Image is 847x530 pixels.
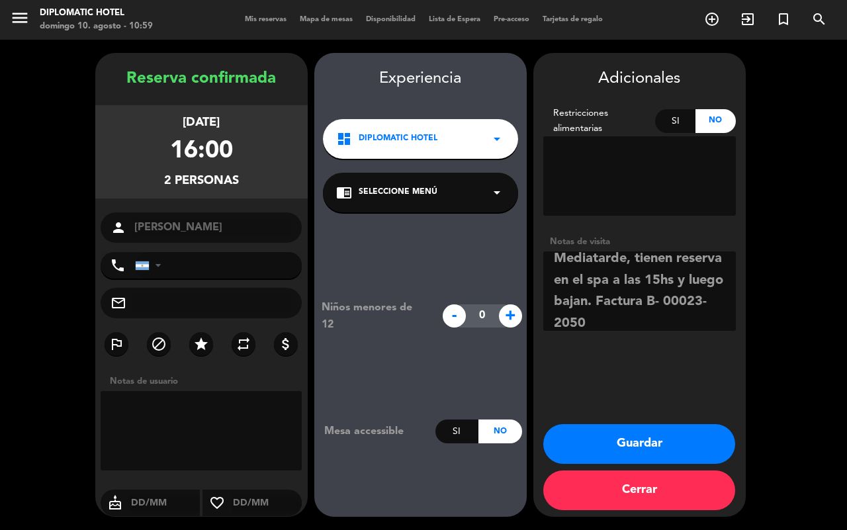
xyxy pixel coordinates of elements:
button: Cerrar [543,470,735,510]
i: block [151,336,167,352]
i: add_circle_outline [704,11,720,27]
div: Notas de visita [543,235,736,249]
i: outlined_flag [109,336,124,352]
span: Seleccione Menú [359,186,437,199]
i: star [193,336,209,352]
i: person [111,220,126,236]
span: Mis reservas [238,16,293,23]
div: [DATE] [183,113,220,132]
i: repeat [236,336,251,352]
span: Pre-acceso [487,16,536,23]
div: Niños menores de 12 [312,299,435,333]
input: DD/MM [232,495,302,511]
i: turned_in_not [776,11,791,27]
span: Mapa de mesas [293,16,359,23]
div: No [478,420,521,443]
button: menu [10,8,30,32]
i: menu [10,8,30,28]
div: Si [655,109,695,133]
i: mail_outline [111,295,126,311]
i: dashboard [336,131,352,147]
i: chrome_reader_mode [336,185,352,200]
div: Reserva confirmada [95,66,308,92]
div: 2 personas [164,171,239,191]
div: Restricciones alimentarias [543,106,656,136]
div: 16:00 [170,132,233,171]
i: exit_to_app [740,11,756,27]
div: Argentina: +54 [136,253,166,278]
div: No [695,109,736,133]
span: - [443,304,466,328]
button: Guardar [543,424,735,464]
span: Tarjetas de regalo [536,16,609,23]
span: Diplomatic Hotel [359,132,437,146]
i: arrow_drop_down [489,185,505,200]
div: Experiencia [314,66,527,92]
i: favorite_border [202,495,232,511]
div: Diplomatic Hotel [40,7,153,20]
span: Disponibilidad [359,16,422,23]
span: + [499,304,522,328]
span: Lista de Espera [422,16,487,23]
div: Mesa accessible [314,423,435,440]
i: arrow_drop_down [489,131,505,147]
i: cake [101,495,130,511]
div: Notas de usuario [103,375,308,388]
i: phone [110,257,126,273]
i: search [811,11,827,27]
i: attach_money [278,336,294,352]
input: DD/MM [130,495,201,511]
div: domingo 10. agosto - 10:59 [40,20,153,33]
div: Adicionales [543,66,736,92]
div: Si [435,420,478,443]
